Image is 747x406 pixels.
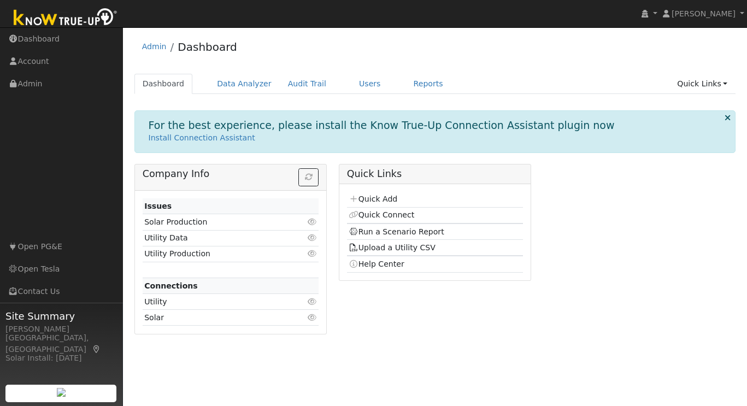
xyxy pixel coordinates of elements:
a: Dashboard [134,74,193,94]
h5: Company Info [143,168,319,180]
a: Admin [142,42,167,51]
a: Data Analyzer [209,74,280,94]
a: Audit Trail [280,74,334,94]
a: Quick Connect [349,210,414,219]
strong: Connections [144,281,198,290]
a: Quick Links [669,74,736,94]
i: Click to view [307,298,317,305]
h1: For the best experience, please install the Know True-Up Connection Assistant plugin now [149,119,615,132]
i: Click to view [307,218,317,226]
td: Solar Production [143,214,291,230]
a: Map [92,345,102,354]
a: Reports [405,74,451,94]
a: Install Connection Assistant [149,133,255,142]
i: Click to view [307,234,317,242]
a: Help Center [349,260,404,268]
strong: Issues [144,202,172,210]
a: Users [351,74,389,94]
span: Site Summary [5,309,117,323]
div: [GEOGRAPHIC_DATA], [GEOGRAPHIC_DATA] [5,332,117,355]
td: Solar [143,310,291,326]
a: Upload a Utility CSV [349,243,436,252]
img: retrieve [57,388,66,397]
span: [PERSON_NAME] [672,9,736,18]
td: Utility Data [143,230,291,246]
a: Dashboard [178,40,237,54]
i: Click to view [307,314,317,321]
h5: Quick Links [347,168,524,180]
div: Solar Install: [DATE] [5,352,117,364]
td: Utility [143,294,291,310]
a: Quick Add [349,195,397,203]
td: Utility Production [143,246,291,262]
a: Run a Scenario Report [349,227,444,236]
i: Click to view [307,250,317,257]
img: Know True-Up [8,6,123,31]
div: [PERSON_NAME] [5,323,117,335]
